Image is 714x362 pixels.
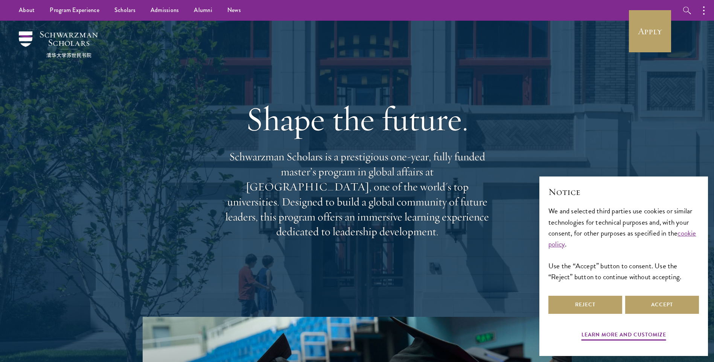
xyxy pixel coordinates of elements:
[625,296,699,314] button: Accept
[582,330,666,342] button: Learn more and customize
[222,98,493,140] h1: Shape the future.
[548,228,696,249] a: cookie policy
[548,296,622,314] button: Reject
[548,205,699,282] div: We and selected third parties use cookies or similar technologies for technical purposes and, wit...
[222,149,493,239] p: Schwarzman Scholars is a prestigious one-year, fully funded master’s program in global affairs at...
[548,186,699,198] h2: Notice
[629,10,671,52] a: Apply
[19,31,98,58] img: Schwarzman Scholars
